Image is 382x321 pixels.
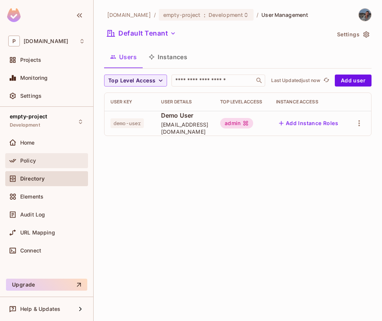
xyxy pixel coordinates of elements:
[271,78,320,84] p: Last Updated just now
[257,11,258,18] li: /
[323,77,330,84] span: refresh
[110,118,144,128] span: demo-user
[20,306,60,312] span: Help & Updates
[104,75,167,87] button: Top Level Access
[276,99,341,105] div: Instance Access
[104,27,179,39] button: Default Tenant
[7,8,21,22] img: SReyMgAAAABJRU5ErkJggg==
[161,99,208,105] div: User Details
[220,118,253,128] div: admin
[20,140,35,146] span: Home
[10,122,40,128] span: Development
[20,230,55,236] span: URL Mapping
[20,93,42,99] span: Settings
[320,76,331,85] span: Click to refresh data
[104,48,143,66] button: Users
[334,28,372,40] button: Settings
[161,111,208,119] span: Demo User
[6,279,87,291] button: Upgrade
[322,76,331,85] button: refresh
[143,48,193,66] button: Instances
[20,75,48,81] span: Monitoring
[20,194,43,200] span: Elements
[163,11,201,18] span: empty-project
[20,212,45,218] span: Audit Log
[276,117,341,129] button: Add Instance Roles
[359,9,371,21] img: Alon Boshi
[107,11,151,18] span: the active workspace
[20,176,45,182] span: Directory
[209,11,243,18] span: Development
[335,75,372,87] button: Add user
[261,11,308,18] span: User Management
[110,99,149,105] div: User Key
[20,57,41,63] span: Projects
[20,158,36,164] span: Policy
[220,99,264,105] div: Top Level Access
[108,76,155,85] span: Top Level Access
[8,36,20,46] span: P
[10,113,47,119] span: empty-project
[154,11,156,18] li: /
[24,38,68,44] span: Workspace: permit.io
[20,248,41,254] span: Connect
[203,12,206,18] span: :
[161,121,208,135] span: [EMAIL_ADDRESS][DOMAIN_NAME]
